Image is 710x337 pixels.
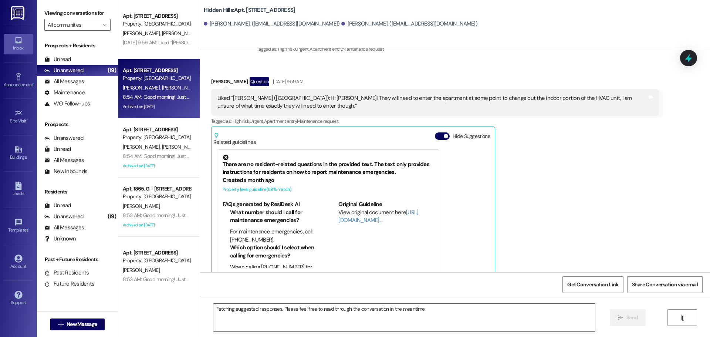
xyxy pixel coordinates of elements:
div: New Inbounds [44,168,87,175]
div: Tagged as: [257,44,704,54]
a: Leads [4,179,33,199]
div: Prospects [37,121,118,128]
div: [DATE] 9:59 AM: Liked “[PERSON_NAME] ([GEOGRAPHIC_DATA]): Hi [PERSON_NAME]! They will need to ent... [123,39,666,46]
div: Unread [44,55,71,63]
div: Archived on [DATE] [122,102,192,111]
span: [PERSON_NAME] [123,144,162,150]
div: Archived on [DATE] [122,161,192,171]
div: Related guidelines [213,132,256,146]
div: Unanswered [44,67,84,74]
span: • [27,117,28,122]
div: Apt. [STREET_ADDRESS] [123,249,191,257]
button: Share Conversation via email [627,276,703,293]
div: Apt. 1865, G - [STREET_ADDRESS] [123,185,191,193]
input: All communities [48,19,99,31]
a: Inbox [4,34,33,54]
div: Prospects + Residents [37,42,118,50]
span: Maintenance request [342,46,384,52]
div: Liked “[PERSON_NAME] ([GEOGRAPHIC_DATA]): Hi [PERSON_NAME]! They will need to enter the apartment... [217,94,647,110]
div: Question [250,77,269,86]
div: Archived on [DATE] [122,220,192,230]
div: All Messages [44,156,84,164]
textarea: Fetching suggested responses. Please feel free to read through the conversation in the meantime. [213,304,595,331]
a: Buildings [4,143,33,163]
label: Hide Suggestions [453,132,490,140]
span: [PERSON_NAME] [123,267,160,273]
div: [DATE] 9:59 AM [271,78,303,85]
div: Property: [GEOGRAPHIC_DATA] [123,134,191,141]
span: Share Conversation via email [632,281,698,289]
i:  [680,315,685,321]
span: [PERSON_NAME] [162,84,199,91]
span: [PERSON_NAME] [123,84,162,91]
div: (19) [106,65,118,76]
div: Unknown [44,235,76,243]
div: [PERSON_NAME]. ([EMAIL_ADDRESS][DOMAIN_NAME]) [341,20,477,28]
span: [PERSON_NAME] [123,203,160,209]
li: When calling [PHONE_NUMBER] for emergencies, press #3 to leave a message for the on-call team. [230,263,318,287]
i:  [618,315,623,321]
a: [URL][DOMAIN_NAME]… [338,209,418,224]
div: Future Residents [44,280,94,288]
li: What number should I call for maintenance emergencies? [230,209,318,225]
span: [PERSON_NAME] [123,30,162,37]
div: Unanswered [44,213,84,220]
span: [PERSON_NAME] [162,30,199,37]
button: Get Conversation Link [562,276,623,293]
div: [PERSON_NAME] [211,77,659,89]
b: Original Guideline [338,200,382,208]
div: Property: [GEOGRAPHIC_DATA] [123,20,191,28]
div: Apt. [STREET_ADDRESS] [123,12,191,20]
div: Tagged as: [211,116,659,127]
span: Send [626,314,638,321]
i:  [102,22,106,28]
span: High risk , [278,46,295,52]
div: Maintenance [44,89,85,97]
a: Support [4,289,33,309]
span: Apartment entry , [264,118,297,124]
div: All Messages [44,224,84,232]
div: Unanswered [44,134,84,142]
div: Past Residents [44,269,89,277]
div: Property level guideline ( 69 % match) [223,186,433,193]
div: Past + Future Residents [37,256,118,263]
span: Urgent , [250,118,264,124]
div: Property: [GEOGRAPHIC_DATA] [123,74,191,82]
div: Apt. [STREET_ADDRESS] [123,67,191,74]
div: Property: [GEOGRAPHIC_DATA] [123,193,191,200]
div: Unread [44,145,71,153]
li: For maintenance emergencies, call [PHONE_NUMBER]. [230,228,318,244]
span: New Message [67,320,97,328]
button: Send [610,309,646,326]
button: New Message [50,319,105,330]
label: Viewing conversations for [44,7,111,19]
div: Unread [44,202,71,209]
div: All Messages [44,78,84,85]
a: Templates • [4,216,33,236]
div: [PERSON_NAME]. ([EMAIL_ADDRESS][DOMAIN_NAME]) [204,20,340,28]
a: Site Visit • [4,107,33,127]
div: Property: [GEOGRAPHIC_DATA] [123,257,191,264]
i:  [58,321,64,327]
span: • [28,226,30,232]
div: WO Follow-ups [44,100,90,108]
div: View original document here [338,209,433,225]
b: FAQs generated by ResiDesk AI [223,200,300,208]
div: Residents [37,188,118,196]
a: Account [4,252,33,272]
span: High risk , [233,118,250,124]
span: Urgent , [295,46,309,52]
div: Apt. [STREET_ADDRESS] [123,126,191,134]
b: Hidden Hills: Apt. [STREET_ADDRESS] [204,6,295,14]
div: Created a month ago [223,176,433,184]
li: Which option should I select when calling for emergencies? [230,244,318,260]
span: [PERSON_NAME] [162,144,199,150]
span: Apartment entry , [310,46,343,52]
div: (19) [106,211,118,222]
img: ResiDesk Logo [11,6,26,20]
span: Maintenance request [297,118,338,124]
span: Get Conversation Link [567,281,618,289]
div: There are no resident-related questions in the provided text. The text only provides instructions... [223,155,433,176]
span: • [33,81,34,86]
